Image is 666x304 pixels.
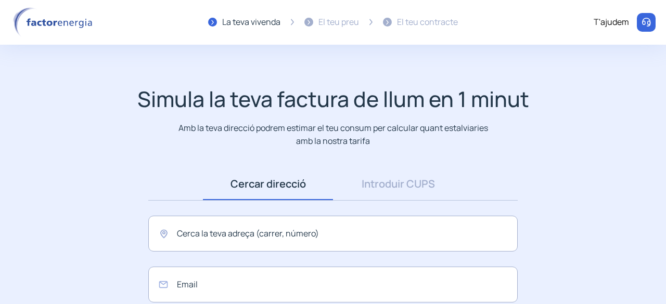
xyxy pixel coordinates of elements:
p: Amb la teva direcció podrem estimar el teu consum per calcular quant estalviaries amb la nostra t... [176,122,490,147]
a: Cercar direcció [203,168,333,200]
img: llamar [641,17,651,28]
img: logo factor [10,7,99,37]
div: T'ajudem [594,16,629,29]
div: El teu contracte [397,16,458,29]
h1: Simula la teva factura de llum en 1 minut [137,86,529,112]
div: La teva vivenda [222,16,280,29]
a: Introduir CUPS [333,168,463,200]
div: El teu preu [318,16,359,29]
